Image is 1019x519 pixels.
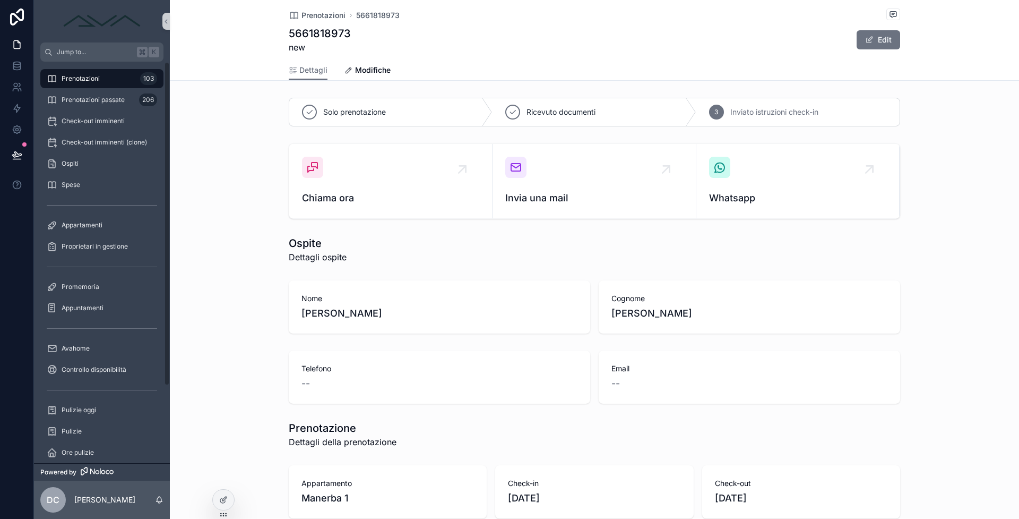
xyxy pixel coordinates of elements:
span: Prenotazioni [62,74,100,83]
span: Check-out imminenti (clone) [62,138,147,147]
span: Jump to... [57,48,133,56]
span: Inviato istruzioni check-in [730,107,818,117]
span: 3 [714,108,718,116]
span: [DATE] [508,491,680,506]
a: Prenotazioni103 [40,69,163,88]
span: Email [611,363,887,374]
span: Cognome [611,293,887,304]
div: 206 [139,93,157,106]
span: Check-out [715,478,887,489]
span: Ore pulizie [62,448,94,457]
span: Ricevuto documenti [526,107,595,117]
a: Powered by [34,463,170,481]
span: Avahome [62,344,90,353]
p: [PERSON_NAME] [74,495,135,505]
span: Telefono [301,363,577,374]
a: Spese [40,175,163,194]
span: new [289,41,351,54]
span: Nome [301,293,577,304]
a: 5661818973 [356,10,400,21]
a: Prenotazioni passate206 [40,90,163,109]
a: Check-out imminenti (clone) [40,133,163,152]
span: -- [301,376,310,391]
img: App logo [59,13,144,30]
span: Pulizie oggi [62,406,96,414]
span: Proprietari in gestione [62,242,128,251]
span: Whatsapp [709,191,886,206]
span: Solo prenotazione [323,107,386,117]
a: Ospiti [40,154,163,173]
a: Modifiche [344,61,391,82]
span: Ospiti [62,159,79,168]
button: Edit [857,30,900,49]
span: Prenotazioni [301,10,346,21]
span: Manerba 1 [301,491,474,506]
span: [PERSON_NAME] [611,306,887,321]
span: Controllo disponibilità [62,365,126,374]
a: Controllo disponibilità [40,360,163,379]
span: Appartamenti [62,221,102,229]
a: Promemoria [40,277,163,296]
span: Invia una mail [505,191,683,206]
a: Whatsapp [696,144,900,218]
a: Dettagli [289,61,327,81]
h1: Prenotazione [289,421,396,436]
a: Pulizie oggi [40,401,163,420]
a: Chiama ora [289,144,493,218]
a: Proprietari in gestione [40,237,163,256]
div: scrollable content [34,62,170,463]
span: Appartamento [301,478,474,489]
a: Prenotazioni [289,10,346,21]
a: Pulizie [40,422,163,441]
h1: Ospite [289,236,347,251]
a: Appartamenti [40,216,163,235]
a: Appuntamenti [40,299,163,318]
span: Chiama ora [302,191,479,206]
h1: 5661818973 [289,26,351,41]
span: Pulizie [62,427,82,436]
div: 103 [140,72,157,85]
span: Dettagli [299,65,327,75]
span: Promemoria [62,283,99,291]
span: [DATE] [715,491,887,506]
span: Appuntamenti [62,304,103,312]
span: Modifiche [355,65,391,75]
button: Jump to...K [40,42,163,62]
span: Powered by [40,468,76,477]
a: Ore pulizie [40,443,163,462]
span: Dettagli della prenotazione [289,436,396,448]
span: Check-out imminenti [62,117,125,125]
a: Invia una mail [493,144,696,218]
span: Spese [62,181,80,189]
a: Check-out imminenti [40,112,163,131]
span: Prenotazioni passate [62,96,125,104]
span: Dettagli ospite [289,251,347,263]
span: DC [47,494,59,506]
span: Check-in [508,478,680,489]
span: [PERSON_NAME] [301,306,577,321]
a: Avahome [40,339,163,358]
span: -- [611,376,620,391]
span: K [150,48,158,56]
